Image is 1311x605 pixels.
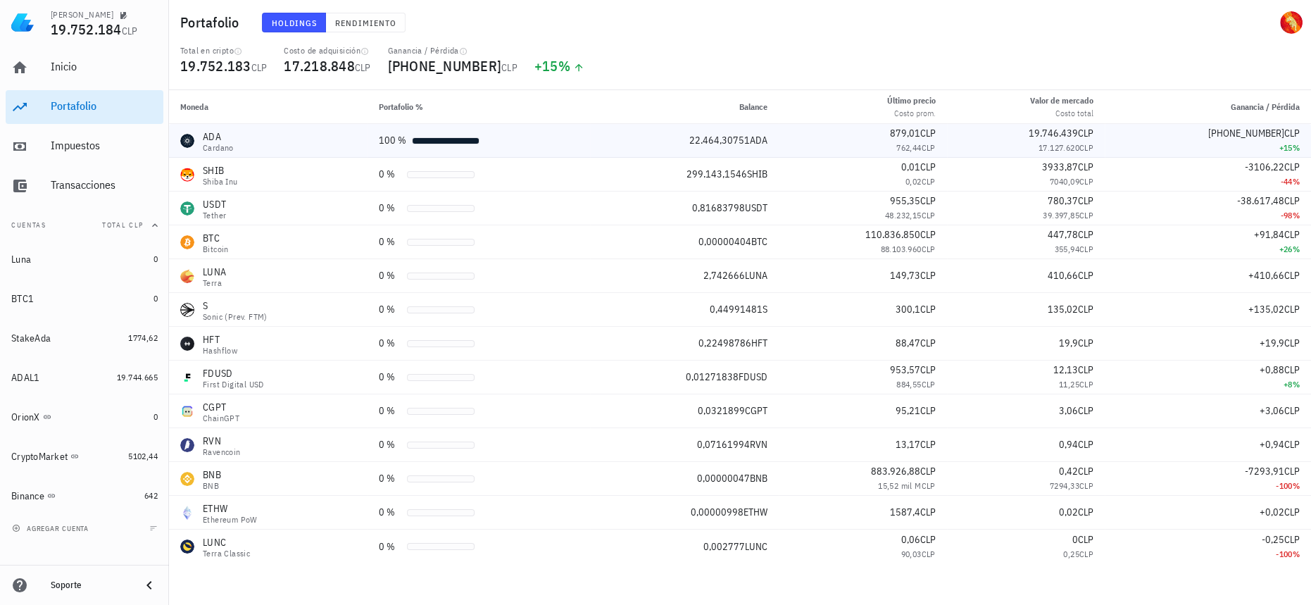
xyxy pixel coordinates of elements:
span: CLP [1079,210,1093,220]
div: ETHW [203,501,258,516]
span: CLP [922,379,936,389]
span: 3,06 [1059,404,1078,417]
span: Moneda [180,101,208,112]
div: Inicio [51,60,158,73]
th: Ganancia / Pérdida: Sin ordenar. Pulse para ordenar de forma ascendente. [1105,90,1311,124]
span: Portafolio % [379,101,423,112]
span: 3933,87 [1042,161,1078,173]
div: 0 % [379,268,401,283]
div: +26 [1116,242,1300,256]
div: HFT-icon [180,337,194,351]
span: 19.744.665 [117,372,158,382]
span: 355,94 [1054,244,1079,254]
span: SHIB [747,168,767,180]
div: HFT [203,332,237,347]
div: RVN-icon [180,438,194,452]
div: 0 % [379,539,401,554]
div: 100 % [379,133,406,148]
span: CLP [920,194,936,207]
span: CLP [1284,337,1300,349]
span: % [1293,142,1300,153]
div: SHIB [203,163,238,177]
a: OrionX 0 [6,400,163,434]
span: +19,9 [1260,337,1284,349]
span: CLP [920,303,936,316]
span: 95,21 [896,404,920,417]
div: Hashflow [203,347,237,355]
span: 0,25 [1063,549,1079,559]
div: -98 [1116,208,1300,223]
button: Rendimiento [326,13,406,32]
div: S-icon [180,303,194,317]
button: CuentasTotal CLP [6,208,163,242]
span: CLP [920,337,936,349]
span: 410,66 [1048,269,1078,282]
span: 19.752.183 [180,56,251,75]
span: % [1293,549,1300,559]
div: 0 % [379,404,401,418]
span: 88.103.960 [881,244,922,254]
div: Ganancia / Pérdida [388,45,517,56]
div: LUNA-icon [180,269,194,283]
span: CLP [1079,549,1093,559]
span: 110.836.850 [865,228,920,241]
span: CLP [1078,438,1093,451]
span: 447,78 [1048,228,1078,241]
span: 884,55 [896,379,921,389]
div: Terra Classic [203,549,250,558]
div: Sonic (prev. FTM) [203,313,268,321]
a: ADAL1 19.744.665 [6,361,163,394]
div: 0 % [379,167,401,182]
div: Binance [11,490,44,502]
span: CLP [922,244,936,254]
a: BTC1 0 [6,282,163,316]
a: Luna 0 [6,242,163,276]
div: LUNC [203,535,250,549]
span: CLP [1284,438,1300,451]
div: OrionX [11,411,40,423]
span: CLP [1078,506,1093,518]
span: CLP [1078,269,1093,282]
span: 22.464,30751 [689,134,750,146]
span: % [1293,244,1300,254]
div: Transacciones [51,178,158,192]
span: +410,66 [1248,269,1284,282]
span: CLP [1078,127,1093,139]
span: BTC [751,235,767,248]
span: 7294,33 [1050,480,1079,491]
span: 0,01 [901,161,920,173]
span: 2,742666 [703,269,745,282]
span: CLP [920,465,936,478]
th: Moneda [169,90,368,124]
span: 0,002777 [703,540,745,553]
div: SHIB-icon [180,168,194,182]
span: +3,06 [1260,404,1284,417]
div: ADA-icon [180,134,194,148]
span: CLP [1284,533,1300,546]
span: 17.127.620 [1039,142,1079,153]
div: FDUSD [203,366,264,380]
div: Ravencoin [203,448,241,456]
div: BNB [203,482,221,490]
h1: Portafolio [180,11,245,34]
div: FDUSD-icon [180,370,194,385]
span: 135,02 [1048,303,1078,316]
span: 0,44991481 [710,303,763,316]
span: 0,01271838 [686,370,739,383]
span: 17.218.848 [284,56,355,75]
div: BNB [203,468,221,482]
div: LUNC-icon [180,539,194,554]
span: 19,9 [1059,337,1078,349]
span: 0,0321899 [698,404,745,417]
span: CLP [1078,337,1093,349]
span: % [1293,210,1300,220]
span: +0,02 [1260,506,1284,518]
div: avatar [1280,11,1303,34]
div: USDT [203,197,226,211]
div: ADA [203,130,234,144]
span: [PHONE_NUMBER] [1208,127,1284,139]
span: CLP [922,480,936,491]
div: Total en cripto [180,45,267,56]
span: 0 [153,254,158,264]
span: CLP [1284,363,1300,376]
